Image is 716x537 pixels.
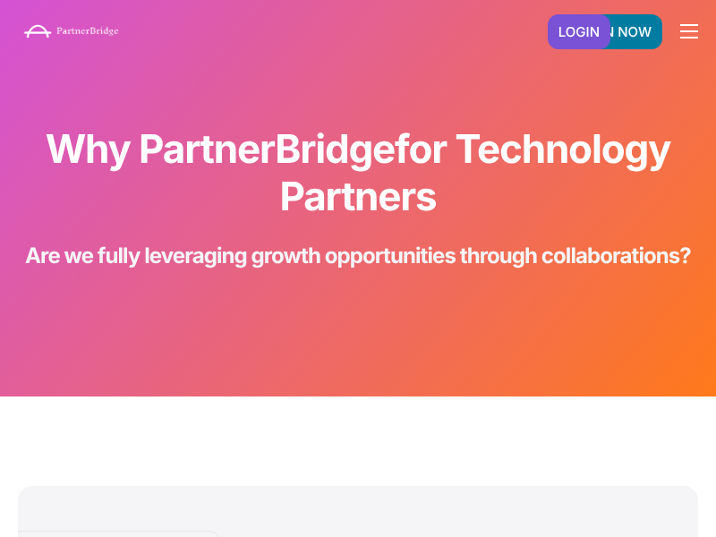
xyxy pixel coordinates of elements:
button: hamburger-icon [680,24,698,38]
h1: Why PartnerBridge for Technology Partners [18,125,698,220]
span: LOGIN [558,25,600,38]
span: JOIN NOW [583,25,652,38]
a: LOGIN [548,14,610,49]
a: JOIN NOW [572,14,662,49]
